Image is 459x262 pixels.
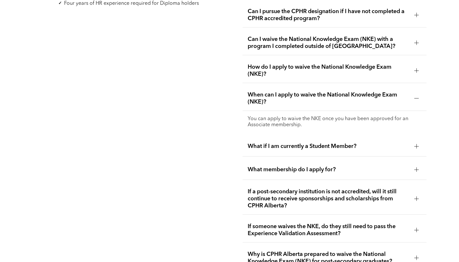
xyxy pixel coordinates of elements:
[248,188,409,209] span: If a post-secondary institution is not accredited, will it still continue to receive sponsorships...
[248,143,409,150] span: What if I am currently a Student Member?
[64,1,199,6] span: Four years of HR experience required for Diploma holders
[248,36,409,50] span: Can I waive the National Knowledge Exam (NKE) with a program I completed outside of [GEOGRAPHIC_D...
[248,223,409,237] span: If someone waives the NKE, do they still need to pass the Experience Validation Assessment?
[248,91,409,105] span: When can I apply to waive the National Knowledge Exam (NKE)?
[248,116,421,128] p: You can apply to waive the NKE once you have been approved for an Associate membership.
[248,64,409,78] span: How do I apply to waive the National Knowledge Exam (NKE)?
[248,8,409,22] span: Can I pursue the CPHR designation if I have not completed a CPHR accredited program?
[248,166,409,173] span: What membership do I apply for?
